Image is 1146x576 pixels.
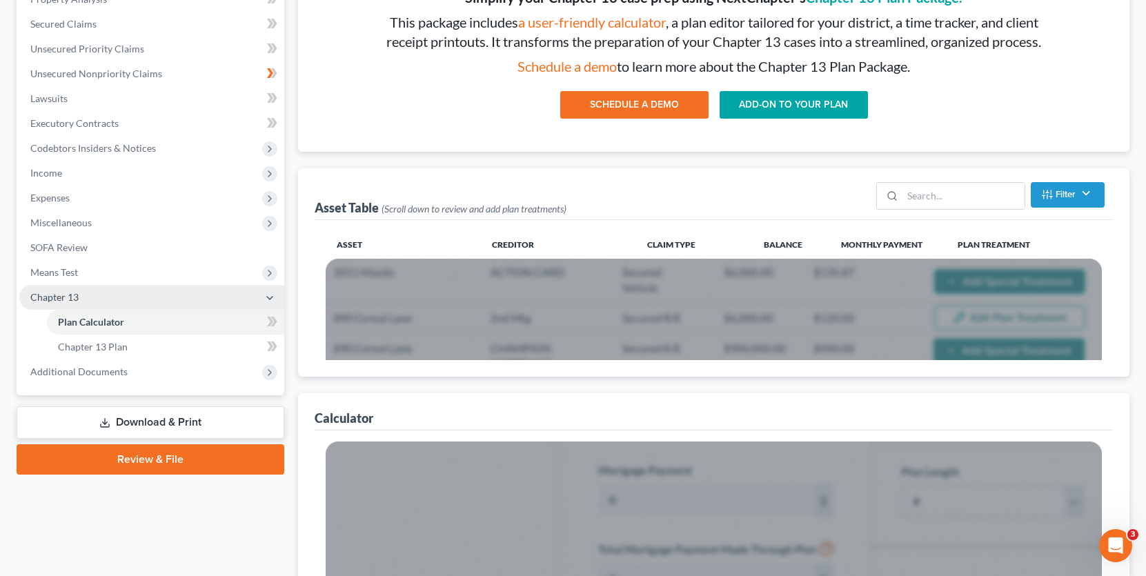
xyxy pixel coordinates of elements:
[30,43,144,54] span: Unsecured Priority Claims
[1127,529,1138,540] span: 3
[19,37,284,61] a: Unsecured Priority Claims
[30,18,97,30] span: Secured Claims
[47,335,284,359] a: Chapter 13 Plan
[1031,182,1105,208] button: Filter
[518,14,666,30] a: a user-friendly calculator
[30,217,92,228] span: Miscellaneous
[720,91,868,119] a: ADD-ON TO YOUR PLAN
[19,86,284,111] a: Lawsuits
[830,231,947,259] th: Monthly Payment
[30,117,119,129] span: Executory Contracts
[1099,529,1132,562] iframe: Intercom live chat
[30,291,79,303] span: Chapter 13
[753,231,830,259] th: Balance
[636,231,753,259] th: Claim Type
[380,57,1048,77] p: to learn more about the Chapter 13 Plan Package.
[30,167,62,179] span: Income
[19,111,284,136] a: Executory Contracts
[30,366,128,377] span: Additional Documents
[326,231,481,259] th: Asset
[58,341,128,352] span: Chapter 13 Plan
[382,203,566,215] span: (Scroll down to review and add plan treatments)
[30,192,70,203] span: Expenses
[30,68,162,79] span: Unsecured Nonpriority Claims
[560,91,709,119] button: SCHEDULE A DEMO
[902,183,1025,209] input: Search...
[17,444,284,475] a: Review & File
[19,235,284,260] a: SOFA Review
[315,410,373,426] div: Calculator
[19,12,284,37] a: Secured Claims
[30,142,156,154] span: Codebtors Insiders & Notices
[380,12,1048,52] p: This package includes , a plan editor tailored for your district, a time tracker, and client rece...
[30,241,88,253] span: SOFA Review
[58,316,124,328] span: Plan Calculator
[481,231,636,259] th: Creditor
[47,310,284,335] a: Plan Calculator
[947,231,1102,259] th: Plan Treatment
[30,92,68,104] span: Lawsuits
[19,61,284,86] a: Unsecured Nonpriority Claims
[17,406,284,439] a: Download & Print
[30,266,78,278] span: Means Test
[315,199,566,216] div: Asset Table
[517,58,617,75] a: Schedule a demo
